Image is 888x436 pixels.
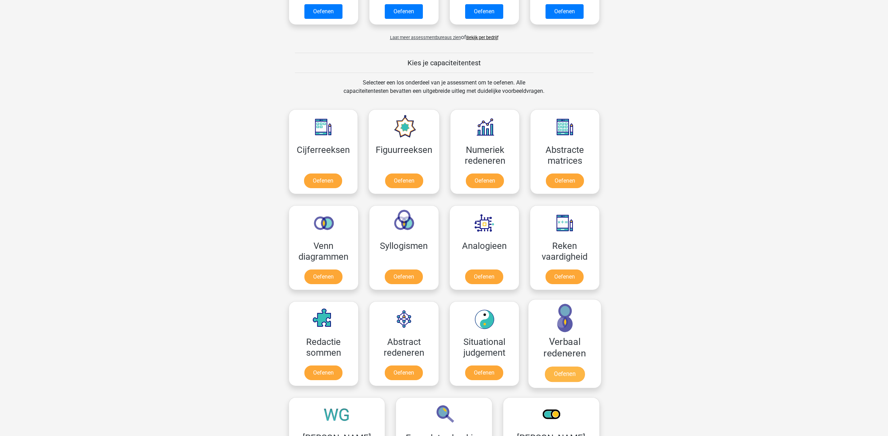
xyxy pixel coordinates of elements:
[304,173,342,188] a: Oefenen
[385,4,423,19] a: Oefenen
[283,28,605,42] div: of
[385,269,423,284] a: Oefenen
[544,367,584,382] a: Oefenen
[546,4,584,19] a: Oefenen
[390,35,461,40] span: Laat meer assessmentbureaus zien
[546,173,584,188] a: Oefenen
[304,4,342,19] a: Oefenen
[465,4,503,19] a: Oefenen
[466,173,504,188] a: Oefenen
[295,59,593,67] h5: Kies je capaciteitentest
[546,269,584,284] a: Oefenen
[466,35,498,40] a: Bekijk per bedrijf
[304,365,342,380] a: Oefenen
[465,269,503,284] a: Oefenen
[337,79,551,104] div: Selecteer een los onderdeel van je assessment om te oefenen. Alle capaciteitentesten bevatten een...
[304,269,342,284] a: Oefenen
[385,365,423,380] a: Oefenen
[465,365,503,380] a: Oefenen
[385,173,423,188] a: Oefenen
